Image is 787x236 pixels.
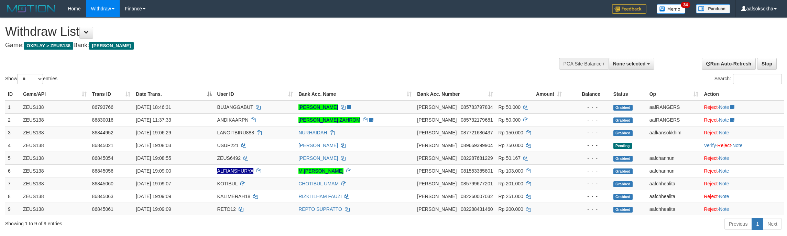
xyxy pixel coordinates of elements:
[136,104,171,110] span: [DATE] 18:46:31
[719,104,729,110] a: Note
[647,152,701,164] td: aafchannun
[217,168,253,174] span: Nama rekening ada tanda titik/strip, harap diedit
[296,88,414,101] th: Bank Acc. Name: activate to sort column ascending
[298,104,338,110] a: [PERSON_NAME]
[217,104,253,110] span: BUJANGGABUT
[217,117,249,123] span: ANDIKAARPN
[732,143,743,148] a: Note
[717,143,731,148] a: Reject
[20,203,89,215] td: ZEUS138
[565,88,611,101] th: Balance
[5,42,518,49] h4: Game: Bank:
[298,168,343,174] a: M.[PERSON_NAME]
[20,126,89,139] td: ZEUS138
[567,155,608,162] div: - - -
[5,164,20,177] td: 6
[701,101,784,114] td: ·
[298,155,338,161] a: [PERSON_NAME]
[613,168,633,174] span: Grabbed
[20,139,89,152] td: ZEUS138
[719,130,729,135] a: Note
[647,88,701,101] th: Op: activate to sort column ascending
[92,206,113,212] span: 86845061
[704,104,718,110] a: Reject
[417,130,457,135] span: [PERSON_NAME]
[704,206,718,212] a: Reject
[89,42,133,50] span: [PERSON_NAME]
[567,206,608,213] div: - - -
[719,206,729,212] a: Note
[5,113,20,126] td: 2
[559,58,609,70] div: PGA Site Balance /
[215,88,296,101] th: User ID: activate to sort column ascending
[417,155,457,161] span: [PERSON_NAME]
[89,88,133,101] th: Trans ID: activate to sort column ascending
[499,130,523,135] span: Rp 150.000
[136,155,171,161] span: [DATE] 19:08:55
[5,203,20,215] td: 9
[613,181,633,187] span: Grabbed
[136,168,171,174] span: [DATE] 19:09:00
[719,155,729,161] a: Note
[701,190,784,203] td: ·
[567,104,608,111] div: - - -
[704,194,718,199] a: Reject
[567,193,608,200] div: - - -
[567,167,608,174] div: - - -
[647,164,701,177] td: aafchannun
[461,117,493,123] span: Copy 085732179681 to clipboard
[298,143,338,148] a: [PERSON_NAME]
[5,88,20,101] th: ID
[499,194,523,199] span: Rp 251.000
[499,155,521,161] span: Rp 50.167
[719,181,729,186] a: Note
[298,206,342,212] a: REPTO SUPRATTO
[567,116,608,123] div: - - -
[417,104,457,110] span: [PERSON_NAME]
[92,143,113,148] span: 86845021
[5,3,57,14] img: MOTION_logo.png
[414,88,495,101] th: Bank Acc. Number: activate to sort column ascending
[92,194,113,199] span: 86845063
[701,126,784,139] td: ·
[217,206,236,212] span: RETO12
[136,117,171,123] span: [DATE] 11:37:33
[613,194,633,200] span: Grabbed
[701,113,784,126] td: ·
[613,156,633,162] span: Grabbed
[136,181,171,186] span: [DATE] 19:09:07
[217,155,241,161] span: ZEUS6492
[417,117,457,123] span: [PERSON_NAME]
[5,177,20,190] td: 7
[704,181,718,186] a: Reject
[733,74,782,84] input: Search:
[704,130,718,135] a: Reject
[499,143,523,148] span: Rp 750.000
[613,61,646,66] span: None selected
[136,194,171,199] span: [DATE] 19:09:09
[499,181,523,186] span: Rp 201.000
[647,190,701,203] td: aafchhealita
[217,130,254,135] span: LANGITBIRU888
[5,190,20,203] td: 8
[24,42,73,50] span: OXPLAY > ZEUS138
[417,206,457,212] span: [PERSON_NAME]
[499,104,521,110] span: Rp 50.000
[657,4,686,14] img: Button%20Memo.svg
[702,58,756,70] a: Run Auto-Refresh
[5,25,518,39] h1: Withdraw List
[298,117,360,123] a: [PERSON_NAME] ZAHROM
[704,155,718,161] a: Reject
[613,117,633,123] span: Grabbed
[611,88,647,101] th: Status
[647,101,701,114] td: aafRANGERS
[567,129,608,136] div: - - -
[5,126,20,139] td: 3
[217,194,250,199] span: KALIMERAH18
[133,88,214,101] th: Date Trans.: activate to sort column descending
[92,155,113,161] span: 86845054
[647,203,701,215] td: aafchhealita
[217,181,238,186] span: KOTIBUL
[5,101,20,114] td: 1
[461,155,493,161] span: Copy 082287681229 to clipboard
